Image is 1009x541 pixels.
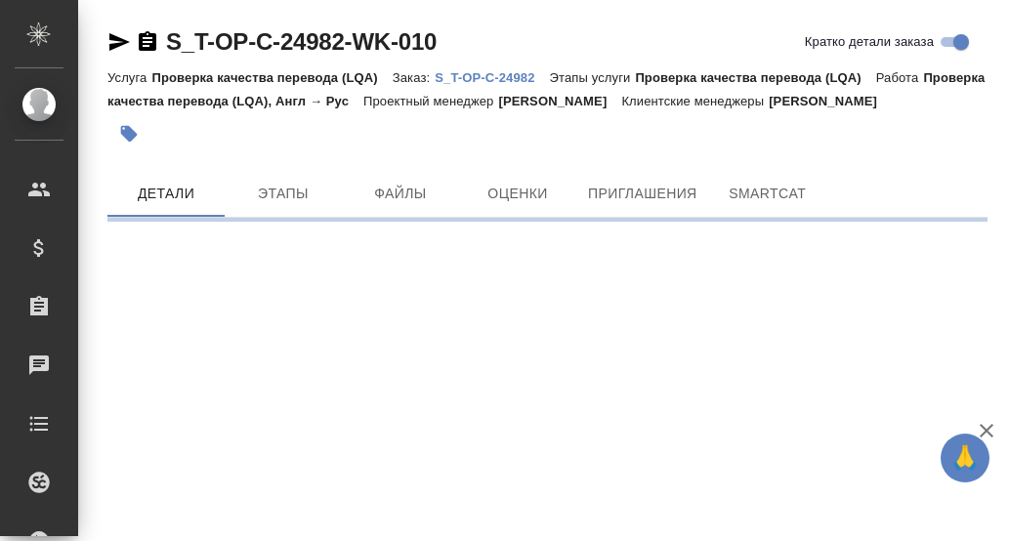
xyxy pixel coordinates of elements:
[435,68,549,85] a: S_T-OP-C-24982
[588,182,697,206] span: Приглашения
[236,182,330,206] span: Этапы
[107,70,151,85] p: Услуга
[876,70,924,85] p: Работа
[805,32,934,52] span: Кратко детали заказа
[769,94,892,108] p: [PERSON_NAME]
[107,112,150,155] button: Добавить тэг
[363,94,498,108] p: Проектный менеджер
[435,70,549,85] p: S_T-OP-C-24982
[119,182,213,206] span: Детали
[498,94,621,108] p: [PERSON_NAME]
[166,28,437,55] a: S_T-OP-C-24982-WK-010
[721,182,815,206] span: SmartCat
[354,182,447,206] span: Файлы
[393,70,435,85] p: Заказ:
[941,434,989,482] button: 🙏
[107,30,131,54] button: Скопировать ссылку для ЯМессенджера
[136,30,159,54] button: Скопировать ссылку
[621,94,769,108] p: Клиентские менеджеры
[948,437,982,479] span: 🙏
[635,70,875,85] p: Проверка качества перевода (LQA)
[151,70,392,85] p: Проверка качества перевода (LQA)
[550,70,636,85] p: Этапы услуги
[471,182,565,206] span: Оценки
